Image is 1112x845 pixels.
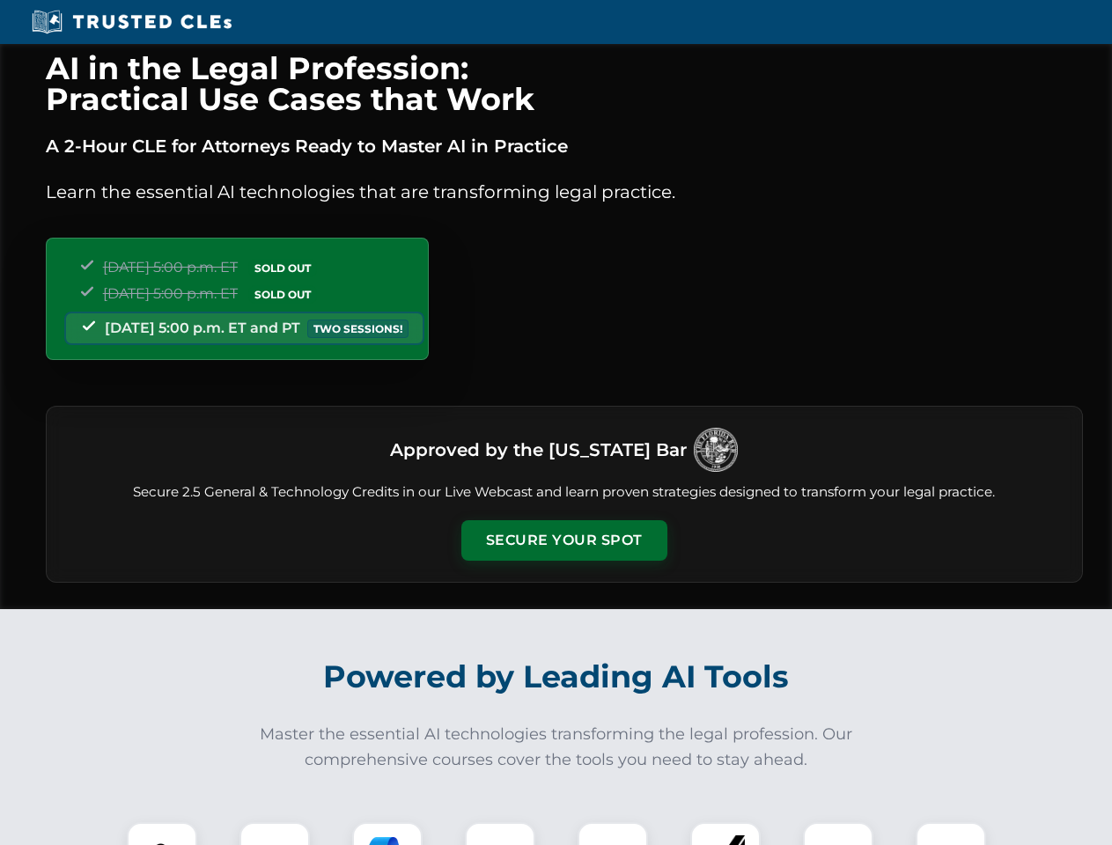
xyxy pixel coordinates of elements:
p: Learn the essential AI technologies that are transforming legal practice. [46,178,1083,206]
img: Trusted CLEs [26,9,237,35]
button: Secure Your Spot [461,520,667,561]
img: Logo [694,428,738,472]
span: [DATE] 5:00 p.m. ET [103,259,238,276]
h1: AI in the Legal Profession: Practical Use Cases that Work [46,53,1083,114]
p: Master the essential AI technologies transforming the legal profession. Our comprehensive courses... [248,722,865,773]
h3: Approved by the [US_STATE] Bar [390,434,687,466]
span: SOLD OUT [248,285,317,304]
p: A 2-Hour CLE for Attorneys Ready to Master AI in Practice [46,132,1083,160]
p: Secure 2.5 General & Technology Credits in our Live Webcast and learn proven strategies designed ... [68,482,1061,503]
span: SOLD OUT [248,259,317,277]
span: [DATE] 5:00 p.m. ET [103,285,238,302]
h2: Powered by Leading AI Tools [69,646,1044,708]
